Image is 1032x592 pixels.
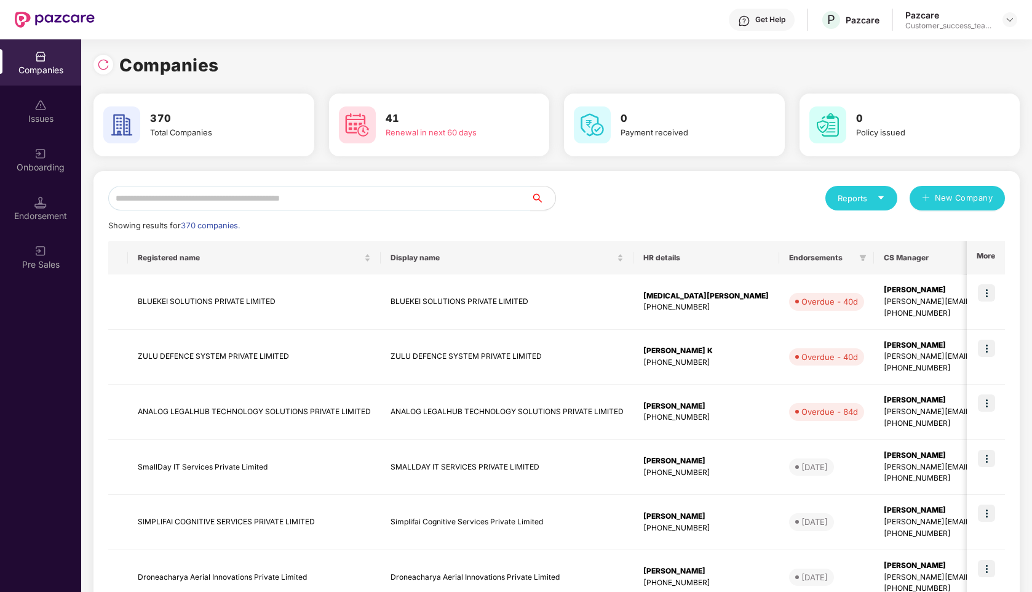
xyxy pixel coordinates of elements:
[846,14,879,26] div: Pazcare
[643,357,769,369] div: [PHONE_NUMBER]
[621,127,751,139] div: Payment received
[643,577,769,589] div: [PHONE_NUMBER]
[755,15,785,25] div: Get Help
[381,385,633,440] td: ANALOG LEGALHUB TECHNOLOGY SOLUTIONS PRIVATE LIMITED
[738,15,750,27] img: svg+xml;base64,PHN2ZyBpZD0iSGVscC0zMngzMiIgeG1sbnM9Imh0dHA6Ly93d3cudzMub3JnLzIwMDAvc3ZnIiB3aWR0aD...
[128,241,381,274] th: Registered name
[381,495,633,550] td: Simplifai Cognitive Services Private Limited
[827,12,835,27] span: P
[108,221,240,230] span: Showing results for
[856,111,986,127] h3: 0
[643,345,769,357] div: [PERSON_NAME] K
[381,241,633,274] th: Display name
[789,253,854,263] span: Endorsements
[967,241,1005,274] th: More
[838,192,885,204] div: Reports
[922,194,930,204] span: plus
[935,192,993,204] span: New Company
[150,127,280,139] div: Total Companies
[857,250,869,265] span: filter
[978,560,995,577] img: icon
[877,194,885,202] span: caret-down
[978,394,995,412] img: icon
[138,253,362,263] span: Registered name
[801,351,858,363] div: Overdue - 40d
[119,52,219,79] h1: Companies
[978,284,995,302] img: icon
[15,12,95,28] img: New Pazcare Logo
[905,21,991,31] div: Customer_success_team_lead
[978,450,995,467] img: icon
[530,193,555,203] span: search
[34,50,47,63] img: svg+xml;base64,PHN2ZyBpZD0iQ29tcGFuaWVzIiB4bWxucz0iaHR0cDovL3d3dy53My5vcmcvMjAwMC9zdmciIHdpZHRoPS...
[34,196,47,209] img: svg+xml;base64,PHN2ZyB3aWR0aD0iMTQuNSIgaGVpZ2h0PSIxNC41IiB2aWV3Qm94PSIwIDAgMTYgMTYiIGZpbGw9Im5vbm...
[97,58,109,71] img: svg+xml;base64,PHN2ZyBpZD0iUmVsb2FkLTMyeDMyIiB4bWxucz0iaHR0cDovL3d3dy53My5vcmcvMjAwMC9zdmciIHdpZH...
[381,440,633,495] td: SMALLDAY IT SERVICES PRIVATE LIMITED
[978,505,995,522] img: icon
[386,111,516,127] h3: 41
[643,566,769,577] div: [PERSON_NAME]
[801,406,858,418] div: Overdue - 84d
[391,253,614,263] span: Display name
[801,461,828,473] div: [DATE]
[801,571,828,583] div: [DATE]
[643,401,769,412] div: [PERSON_NAME]
[1005,15,1015,25] img: svg+xml;base64,PHN2ZyBpZD0iRHJvcGRvd24tMzJ4MzIiIHhtbG5zPSJodHRwOi8vd3d3LnczLm9yZy8yMDAwL3N2ZyIgd2...
[128,274,381,330] td: BLUEKEI SOLUTIONS PRIVATE LIMITED
[34,99,47,111] img: svg+xml;base64,PHN2ZyBpZD0iSXNzdWVzX2Rpc2FibGVkIiB4bWxucz0iaHR0cDovL3d3dy53My5vcmcvMjAwMC9zdmciIH...
[128,495,381,550] td: SIMPLIFAI COGNITIVE SERVICES PRIVATE LIMITED
[381,330,633,385] td: ZULU DEFENCE SYSTEM PRIVATE LIMITED
[643,302,769,313] div: [PHONE_NUMBER]
[978,340,995,357] img: icon
[34,245,47,257] img: svg+xml;base64,PHN2ZyB3aWR0aD0iMjAiIGhlaWdodD0iMjAiIHZpZXdCb3g9IjAgMCAyMCAyMCIgZmlsbD0ibm9uZSIgeG...
[643,511,769,522] div: [PERSON_NAME]
[643,467,769,479] div: [PHONE_NUMBER]
[621,111,751,127] h3: 0
[103,106,140,143] img: svg+xml;base64,PHN2ZyB4bWxucz0iaHR0cDovL3d3dy53My5vcmcvMjAwMC9zdmciIHdpZHRoPSI2MCIgaGVpZ2h0PSI2MC...
[633,241,779,274] th: HR details
[128,330,381,385] td: ZULU DEFENCE SYSTEM PRIVATE LIMITED
[530,186,556,210] button: search
[905,9,991,21] div: Pazcare
[339,106,376,143] img: svg+xml;base64,PHN2ZyB4bWxucz0iaHR0cDovL3d3dy53My5vcmcvMjAwMC9zdmciIHdpZHRoPSI2MCIgaGVpZ2h0PSI2MC...
[386,127,516,139] div: Renewal in next 60 days
[809,106,846,143] img: svg+xml;base64,PHN2ZyB4bWxucz0iaHR0cDovL3d3dy53My5vcmcvMjAwMC9zdmciIHdpZHRoPSI2MCIgaGVpZ2h0PSI2MC...
[128,440,381,495] td: SmallDay IT Services Private Limited
[859,254,867,262] span: filter
[801,295,858,308] div: Overdue - 40d
[150,111,280,127] h3: 370
[643,412,769,423] div: [PHONE_NUMBER]
[643,290,769,302] div: [MEDICAL_DATA][PERSON_NAME]
[128,385,381,440] td: ANALOG LEGALHUB TECHNOLOGY SOLUTIONS PRIVATE LIMITED
[910,186,1005,210] button: plusNew Company
[574,106,611,143] img: svg+xml;base64,PHN2ZyB4bWxucz0iaHR0cDovL3d3dy53My5vcmcvMjAwMC9zdmciIHdpZHRoPSI2MCIgaGVpZ2h0PSI2MC...
[856,127,986,139] div: Policy issued
[181,221,240,230] span: 370 companies.
[381,274,633,330] td: BLUEKEI SOLUTIONS PRIVATE LIMITED
[643,522,769,534] div: [PHONE_NUMBER]
[801,516,828,528] div: [DATE]
[643,455,769,467] div: [PERSON_NAME]
[34,148,47,160] img: svg+xml;base64,PHN2ZyB3aWR0aD0iMjAiIGhlaWdodD0iMjAiIHZpZXdCb3g9IjAgMCAyMCAyMCIgZmlsbD0ibm9uZSIgeG...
